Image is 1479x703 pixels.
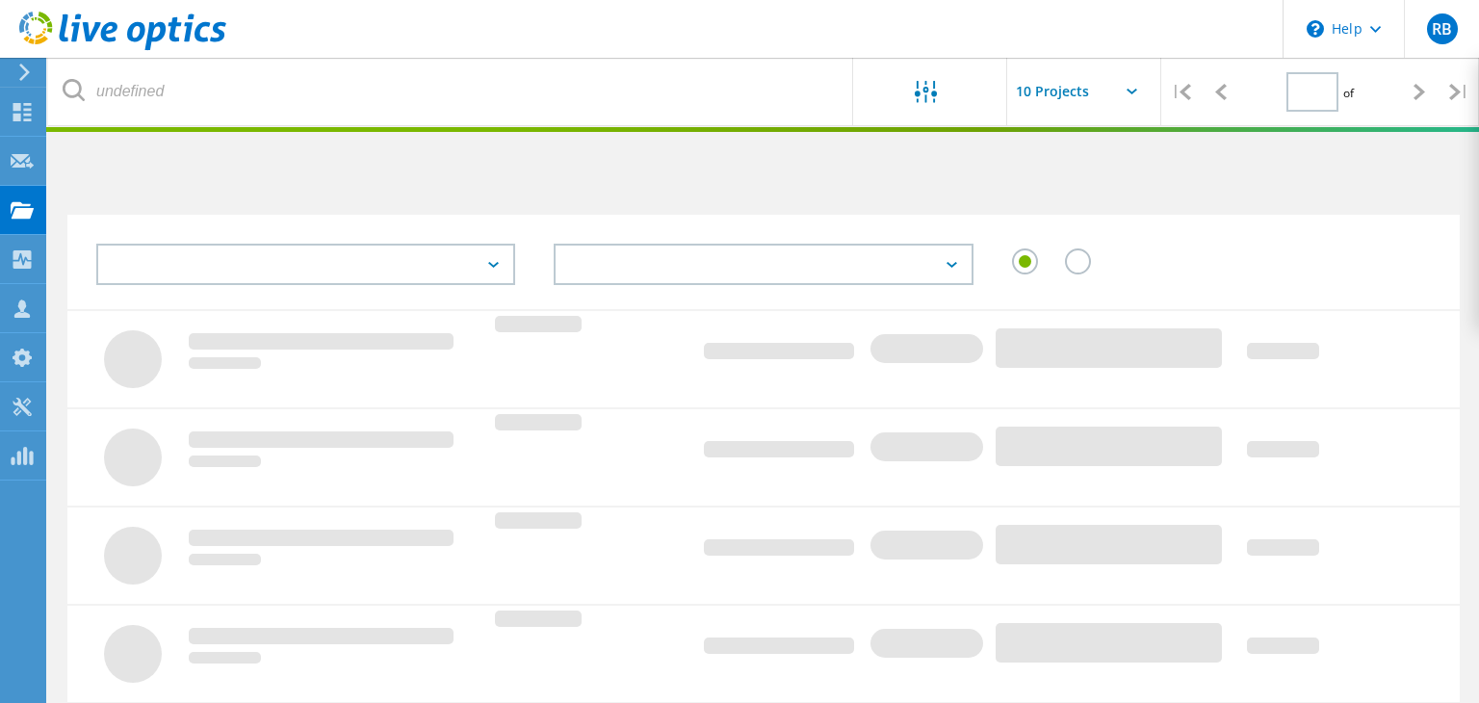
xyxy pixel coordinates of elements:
span: RB [1432,21,1452,37]
a: Live Optics Dashboard [19,40,226,54]
div: | [1440,58,1479,126]
div: | [1161,58,1201,126]
svg: \n [1307,20,1324,38]
input: undefined [48,58,854,125]
span: of [1343,85,1354,101]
